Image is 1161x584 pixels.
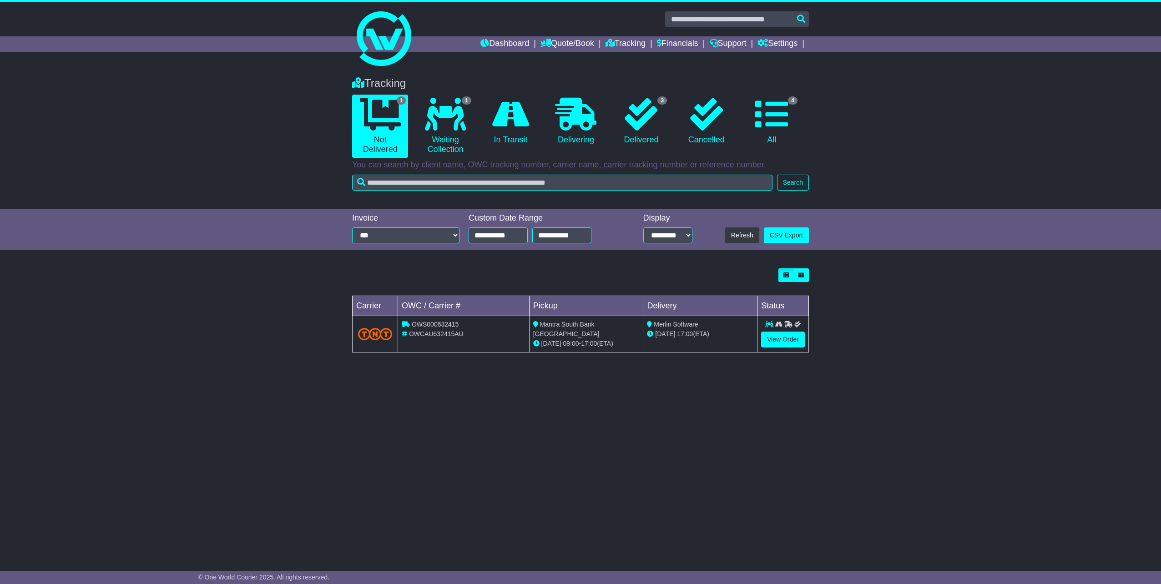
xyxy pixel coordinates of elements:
span: 3 [657,96,667,105]
p: You can search by client name, OWC tracking number, carrier name, carrier tracking number or refe... [352,160,809,170]
a: In Transit [483,95,539,148]
td: Delivery [643,296,757,316]
div: (ETA) [647,329,753,339]
span: 1 [462,96,471,105]
span: © One World Courier 2025. All rights reserved. [198,574,329,581]
a: Delivering [548,95,604,148]
div: Tracking [348,77,813,90]
span: OWS000632415 [412,321,459,328]
a: Financials [657,36,698,52]
a: Support [710,36,747,52]
a: 4 All [744,95,800,148]
button: Search [777,175,809,191]
span: 09:00 [563,340,579,347]
div: Display [643,213,692,223]
span: 4 [788,96,798,105]
td: OWC / Carrier # [398,296,530,316]
a: 3 Delivered [613,95,669,148]
td: Pickup [529,296,643,316]
td: Status [757,296,809,316]
div: - (ETA) [533,339,640,348]
span: OWCAU632415AU [409,330,464,337]
span: Mantra South Bank [GEOGRAPHIC_DATA] [533,321,600,337]
span: Merlin Software [654,321,698,328]
a: Tracking [606,36,646,52]
a: 1 Waiting Collection [417,95,473,158]
td: Carrier [353,296,398,316]
a: Quote/Book [540,36,594,52]
button: Refresh [725,227,759,243]
a: Settings [757,36,798,52]
a: Dashboard [480,36,529,52]
span: [DATE] [655,330,675,337]
a: CSV Export [764,227,809,243]
a: 1 Not Delivered [352,95,408,158]
span: 17:00 [677,330,693,337]
a: Cancelled [678,95,734,148]
span: 17:00 [581,340,597,347]
a: View Order [761,332,805,347]
div: Invoice [352,213,459,223]
img: TNT_Domestic.png [358,328,392,340]
span: [DATE] [541,340,561,347]
div: Custom Date Range [469,213,615,223]
span: 1 [397,96,406,105]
